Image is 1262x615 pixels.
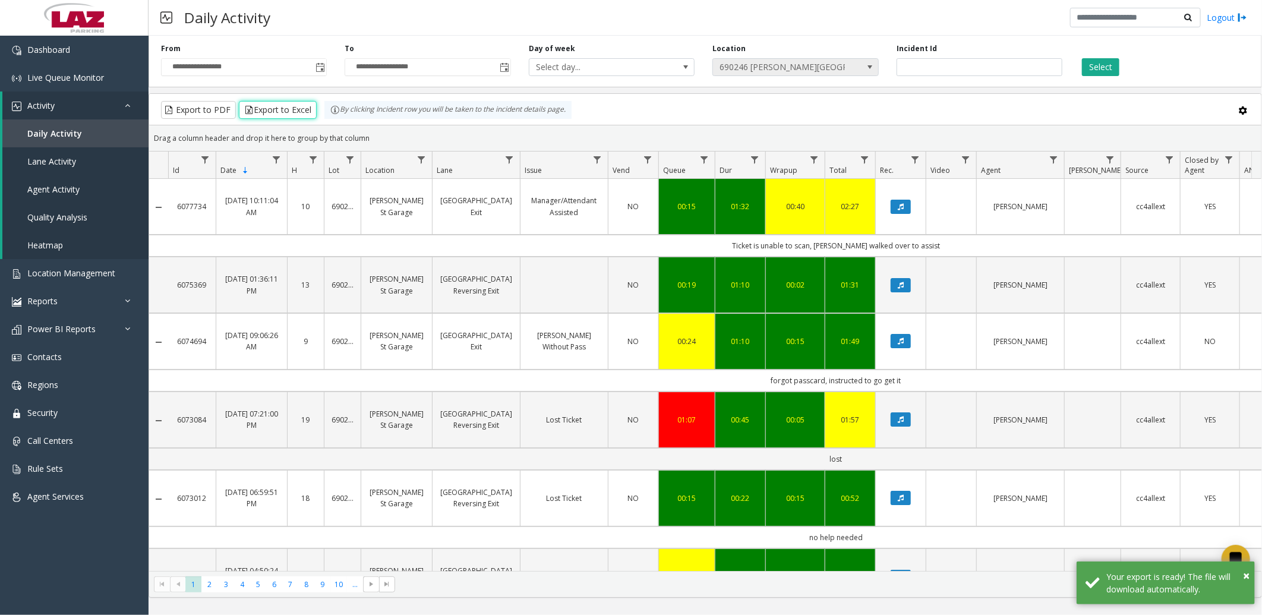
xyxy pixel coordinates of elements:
span: Page 2 [201,576,217,592]
span: Lane [437,165,453,175]
a: 01:49 [832,336,868,347]
a: 00:15 [666,493,708,504]
a: 01:57 [832,414,868,425]
span: Regions [27,379,58,390]
a: 690246 [332,201,354,212]
span: Go to the next page [363,576,379,593]
a: Video Filter Menu [958,152,974,168]
span: NO [628,201,639,212]
img: pageIcon [160,3,172,32]
span: Agent Activity [27,184,80,195]
span: Page 8 [298,576,314,592]
a: 01:10 [723,279,758,291]
a: 02:27 [832,201,868,212]
span: Queue [663,165,686,175]
a: [PERSON_NAME] [984,201,1057,212]
a: [DATE] 10:11:04 AM [223,195,280,217]
a: H Filter Menu [305,152,321,168]
a: 13 [295,279,317,291]
a: Manager/Attendant Assisted [528,195,601,217]
span: Rule Sets [27,463,63,474]
a: [DATE] 04:50:24 PM [223,565,280,588]
span: Go to the next page [367,579,376,589]
a: NO [616,201,651,212]
a: 00:40 [773,201,818,212]
a: [DATE] 07:21:00 PM [223,408,280,431]
span: YES [1204,415,1216,425]
a: [PERSON_NAME] [984,279,1057,291]
a: NO [616,493,651,504]
a: [GEOGRAPHIC_DATA] Reversing Exit [440,565,513,588]
div: 00:24 [666,336,708,347]
span: Go to the last page [383,579,392,589]
a: 6073012 [175,493,209,504]
span: Rec. [880,165,894,175]
a: YES [1188,279,1232,291]
a: Quality Analysis [2,203,149,231]
a: cc4allext [1128,336,1173,347]
label: From [161,43,181,54]
span: Page 3 [218,576,234,592]
a: NO [616,336,651,347]
a: [DATE] 06:59:51 PM [223,487,280,509]
span: Select day... [529,59,661,75]
a: [PERSON_NAME] St Garage [368,273,425,296]
a: [PERSON_NAME] Without Pass [528,330,601,352]
span: Page 11 [347,576,363,592]
label: To [345,43,354,54]
a: 00:45 [723,414,758,425]
a: Total Filter Menu [857,152,873,168]
img: 'icon' [12,493,21,502]
span: × [1243,567,1250,584]
a: [PERSON_NAME] [984,493,1057,504]
span: Reports [27,295,58,307]
a: Activity [2,92,149,119]
a: Closed by Agent Filter Menu [1221,152,1237,168]
span: Page 9 [314,576,330,592]
a: 00:15 [773,493,818,504]
a: Agent Filter Menu [1046,152,1062,168]
img: infoIcon.svg [330,105,340,115]
a: Queue Filter Menu [696,152,712,168]
a: [PERSON_NAME] St Garage [368,408,425,431]
div: 00:15 [773,336,818,347]
a: 00:52 [832,493,868,504]
span: Location Management [27,267,115,279]
a: Issue Filter Menu [589,152,605,168]
span: Video [930,165,950,175]
a: Id Filter Menu [197,152,213,168]
img: 'icon' [12,353,21,362]
div: 01:07 [666,414,708,425]
button: Export to Excel [239,101,317,119]
a: YES [1188,201,1232,212]
a: Source Filter Menu [1162,152,1178,168]
span: [PERSON_NAME] [1069,165,1123,175]
label: Location [712,43,746,54]
a: cc4allext [1128,279,1173,291]
a: Lane Filter Menu [501,152,518,168]
a: 00:05 [773,414,818,425]
button: Select [1082,58,1119,76]
span: Dur [720,165,732,175]
a: [DATE] 01:36:11 PM [223,273,280,296]
div: Drag a column header and drop it here to group by that column [149,128,1261,149]
a: 00:02 [773,279,818,291]
a: Collapse Details [149,338,168,347]
div: By clicking Incident row you will be taken to the incident details page. [324,101,572,119]
span: NO [628,415,639,425]
a: Daily Activity [2,119,149,147]
a: 6073084 [175,414,209,425]
a: Logout [1207,11,1247,24]
span: NO [628,493,639,503]
a: [GEOGRAPHIC_DATA] Exit [440,195,513,217]
span: Agent [981,165,1001,175]
span: Page 7 [282,576,298,592]
a: NO [616,279,651,291]
div: 01:32 [723,201,758,212]
div: 00:15 [666,201,708,212]
a: Lost Ticket [528,414,601,425]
